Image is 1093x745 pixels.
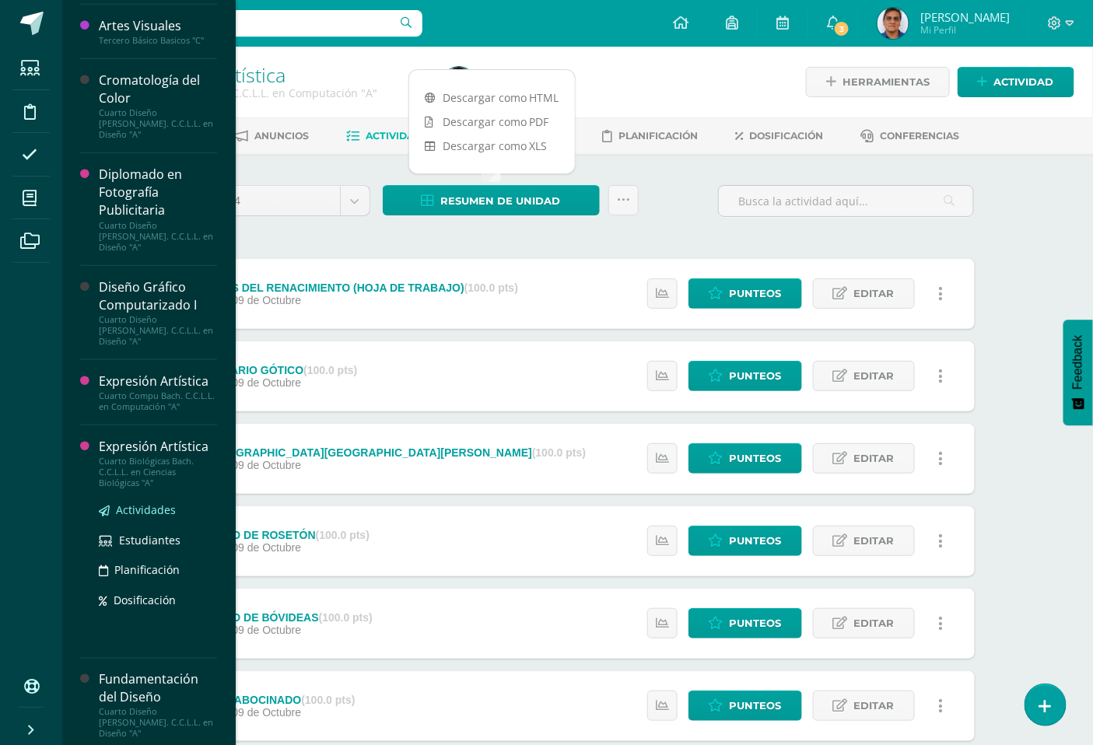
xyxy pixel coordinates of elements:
span: Actividad [994,68,1054,96]
span: Dosificación [114,593,176,608]
span: [PERSON_NAME] [920,9,1010,25]
span: Editar [854,444,895,473]
a: Actividad [958,67,1074,97]
h1: Expresión Artística [121,64,425,86]
img: 273b6853e3968a0849ea5b67cbf1d59c.png [443,67,475,98]
a: Planificación [99,561,217,579]
div: Cuarto Biológicas Bach. C.C.L.L. en Ciencias Biológicas "A" [99,456,217,488]
a: Herramientas [806,67,950,97]
span: 09 de Octubre [232,459,301,471]
div: Cromatología del Color [99,72,217,107]
div: Cuarto Compu Bach. C.C.L.L. en Computación "A" [99,390,217,412]
input: Busca la actividad aquí... [719,186,973,216]
a: Anuncios [233,124,309,149]
a: Cromatología del ColorCuarto Diseño [PERSON_NAME]. C.C.L.L. en Diseño "A" [99,72,217,140]
a: Expresión ArtísticaCuarto Compu Bach. C.C.L.L. en Computación "A" [99,372,217,412]
a: Diseño Gráfico Computarizado ICuarto Diseño [PERSON_NAME]. C.C.L.L. en Diseño "A" [99,278,217,347]
span: Punteos [730,362,782,390]
a: Diplomado en Fotografía PublicitariaCuarto Diseño [PERSON_NAME]. C.C.L.L. en Diseño "A" [99,166,217,252]
a: Punteos [688,361,802,391]
a: Estudiantes [99,531,217,549]
span: 3 [833,20,850,37]
span: Unidad 4 [194,186,328,215]
a: Expresión ArtísticaCuarto Biológicas Bach. C.C.L.L. en Ciencias Biológicas "A" [99,438,217,488]
a: Conferencias [860,124,959,149]
div: GLOSARIO GÓTICO [199,364,357,376]
a: Punteos [688,526,802,556]
span: Editar [854,279,895,308]
strong: (100.0 pts) [464,282,518,294]
strong: (100.0 pts) [319,611,373,624]
span: Estudiantes [119,533,180,547]
span: Punteos [730,444,782,473]
div: DIBUJO DE BÓVIDEAS [199,611,373,624]
button: Feedback - Mostrar encuesta [1063,320,1093,425]
a: Descargar como XLS [409,134,575,158]
span: Planificación [114,563,180,578]
span: 09 de Octubre [232,376,301,389]
span: 09 de Octubre [232,706,301,719]
span: Editar [854,362,895,390]
a: Actividades [99,501,217,519]
a: Dosificación [99,592,217,610]
strong: (100.0 pts) [301,694,355,706]
div: Expresión Artística [99,372,217,390]
span: Resumen de unidad [441,187,561,215]
span: Actividades [116,502,176,517]
a: Unidad 4 [182,186,370,215]
a: Resumen de unidad [383,185,600,215]
span: Feedback [1071,335,1085,390]
a: Punteos [688,443,802,474]
div: Diseño Gráfico Computarizado I [99,278,217,314]
span: 09 de Octubre [232,624,301,636]
a: Punteos [688,608,802,638]
span: Editar [854,609,895,638]
div: Cuarto Compu Bach. C.C.L.L. en Computación 'A' [121,86,425,100]
a: Fundamentación del DiseñoCuarto Diseño [PERSON_NAME]. C.C.L.L. en Diseño "A" [99,671,217,740]
div: Cuarto Diseño [PERSON_NAME]. C.C.L.L. en Diseño "A" [99,107,217,140]
span: 09 de Octubre [232,541,301,554]
span: Punteos [730,609,782,638]
span: Punteos [730,691,782,720]
div: [DEMOGRAPHIC_DATA][GEOGRAPHIC_DATA][PERSON_NAME] [199,446,586,459]
span: Dosificación [749,130,823,142]
a: Artes VisualesTercero Básico Basicos "C" [99,17,217,46]
div: OBRAS DEL RENACIMIENTO (HOJA DE TRABAJO) [199,282,518,294]
a: Dosificación [735,124,823,149]
div: ARCO ABOCINADO [199,694,355,706]
a: Punteos [688,691,802,721]
span: Editar [854,526,895,555]
div: Cuarto Diseño [PERSON_NAME]. C.C.L.L. en Diseño "A" [99,707,217,740]
div: Cuarto Diseño [PERSON_NAME]. C.C.L.L. en Diseño "A" [99,314,217,347]
input: Busca un usuario... [72,10,422,37]
strong: (100.0 pts) [316,529,370,541]
a: Descargar como HTML [409,86,575,110]
span: 09 de Octubre [232,294,301,306]
strong: (100.0 pts) [303,364,357,376]
a: Planificación [602,124,698,149]
div: Diplomado en Fotografía Publicitaria [99,166,217,219]
span: Punteos [730,526,782,555]
img: 273b6853e3968a0849ea5b67cbf1d59c.png [878,8,909,39]
div: Artes Visuales [99,17,217,35]
a: Punteos [688,278,802,309]
strong: (100.0 pts) [532,446,586,459]
div: Tercero Básico Basicos "C" [99,35,217,46]
span: Planificación [618,130,698,142]
span: Herramientas [843,68,930,96]
a: Descargar como PDF [409,110,575,134]
div: Fundamentación del Diseño [99,671,217,707]
span: Mi Perfil [920,23,1010,37]
div: Cuarto Diseño [PERSON_NAME]. C.C.L.L. en Diseño "A" [99,220,217,253]
div: Expresión Artística [99,438,217,456]
span: Conferencias [880,130,959,142]
a: Actividades [346,124,434,149]
span: Punteos [730,279,782,308]
span: Anuncios [254,130,309,142]
div: DIBUJO DE ROSETÓN [199,529,370,541]
span: Editar [854,691,895,720]
span: Actividades [366,130,434,142]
